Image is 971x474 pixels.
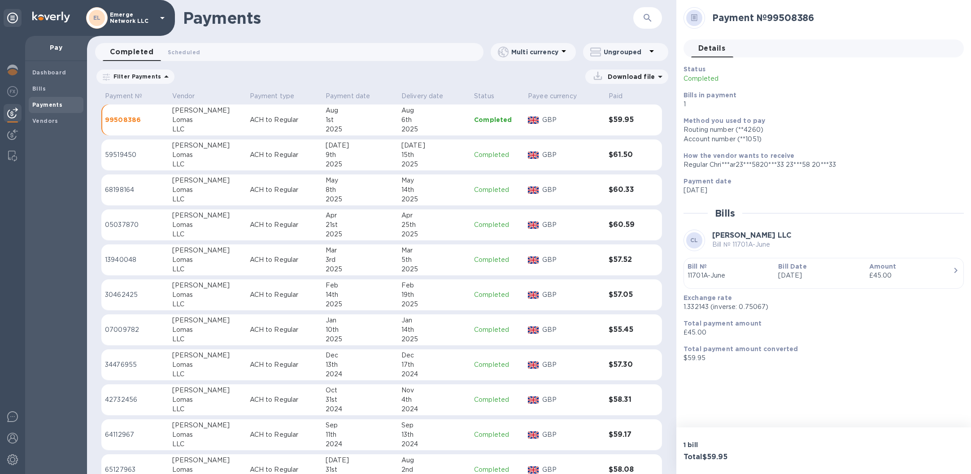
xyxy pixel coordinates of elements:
div: May [401,176,467,185]
div: Lomas [172,150,243,160]
div: 1st [326,115,394,125]
h1: Payments [183,9,633,27]
p: GBP [542,115,601,125]
div: LLC [172,300,243,309]
b: Bill Date [778,263,806,270]
div: LLC [172,439,243,449]
span: Paid [609,91,634,101]
p: £45.00 [684,328,957,337]
p: Status [474,91,494,101]
p: ACH to Regular [250,395,318,404]
div: Lomas [172,325,243,335]
p: Vendor [172,91,195,101]
span: Vendor [172,91,207,101]
h3: $59.17 [609,431,641,439]
div: 2025 [326,265,394,274]
div: £45.00 [869,271,953,280]
p: ACH to Regular [250,325,318,335]
p: Payment type [250,91,295,101]
div: 14th [401,325,467,335]
div: Account number (**1051) [684,135,957,144]
div: 4th [401,395,467,404]
p: Completed [474,290,521,300]
div: Lomas [172,220,243,230]
p: Multi currency [511,48,558,57]
div: [DATE] [326,456,394,465]
b: Bills [32,85,46,92]
div: [PERSON_NAME] [172,176,243,185]
p: Download file [604,72,655,81]
p: 42732456 [105,395,165,404]
p: 30462425 [105,290,165,300]
p: Completed [474,255,521,265]
div: 11th [326,430,394,439]
div: 2025 [401,160,467,169]
div: [DATE] [326,141,394,150]
div: Aug [401,456,467,465]
span: Payment № [105,91,154,101]
span: Scheduled [168,48,200,57]
p: Delivery date [401,91,444,101]
div: Mar [401,246,467,255]
div: 17th [401,360,467,370]
b: Exchange rate [684,294,732,301]
div: Unpin categories [4,9,22,27]
p: GBP [542,430,601,439]
div: 25th [401,220,467,230]
p: 05037870 [105,220,165,230]
img: Foreign exchange [7,86,18,97]
div: 13th [326,360,394,370]
b: EL [93,14,101,21]
div: 2025 [401,265,467,274]
div: 2025 [326,125,394,134]
div: Routing number (**4260) [684,125,957,135]
div: [PERSON_NAME] [172,316,243,325]
div: 2025 [326,230,394,239]
div: 2025 [326,300,394,309]
p: Completed [474,430,521,439]
div: May [326,176,394,185]
p: ACH to Regular [250,290,318,300]
h3: $60.33 [609,186,641,194]
div: Lomas [172,395,243,404]
p: Payee currency [528,91,577,101]
div: 31st [326,395,394,404]
div: Oct [326,386,394,395]
div: Dec [326,351,394,360]
div: [PERSON_NAME] [172,421,243,430]
h3: $59.95 [609,116,641,124]
p: Paid [609,91,623,101]
div: Jan [401,316,467,325]
p: [DATE] [684,186,957,195]
div: Lomas [172,430,243,439]
p: ACH to Regular [250,115,318,125]
p: 34476955 [105,360,165,370]
div: 3rd [326,255,394,265]
div: LLC [172,125,243,134]
div: 2024 [326,370,394,379]
div: Apr [401,211,467,220]
p: Ungrouped [604,48,646,57]
img: Logo [32,12,70,22]
p: GBP [542,185,601,195]
h3: $58.31 [609,396,641,404]
div: 21st [326,220,394,230]
b: Total payment amount [684,320,762,327]
div: 2024 [401,370,467,379]
p: ACH to Regular [250,150,318,160]
div: Lomas [172,290,243,300]
p: 1 bill [684,440,820,449]
h2: Payment № 99508386 [712,12,957,23]
p: GBP [542,220,601,230]
div: 2025 [401,230,467,239]
b: Bills in payment [684,91,736,99]
div: LLC [172,404,243,414]
p: ACH to Regular [250,255,318,265]
b: Amount [869,263,897,270]
p: 59519450 [105,150,165,160]
div: 2024 [401,439,467,449]
div: 6th [401,115,467,125]
b: CL [690,237,698,244]
div: 2025 [401,300,467,309]
div: [PERSON_NAME] [172,141,243,150]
